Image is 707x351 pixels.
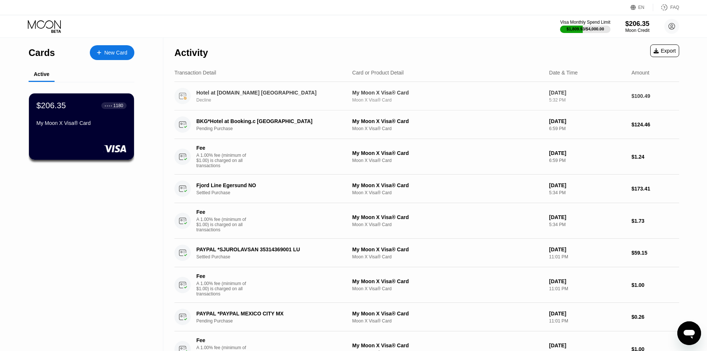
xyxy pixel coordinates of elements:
div: [DATE] [549,118,626,124]
iframe: Tlačítko pro spuštění okna posílání zpráv [677,321,701,345]
div: My Moon X Visa® Card [352,118,543,124]
div: New Card [90,45,134,60]
div: [DATE] [549,278,626,284]
div: Visa Monthly Spend Limit$1,809.93/$4,000.00 [560,20,610,33]
div: $0.26 [631,314,679,320]
div: $1.00 [631,282,679,288]
div: 11:01 PM [549,286,626,291]
div: 1180 [113,103,123,108]
div: [DATE] [549,150,626,156]
div: $124.46 [631,122,679,128]
div: Transaction Detail [174,70,216,76]
div: My Moon X Visa® Card [352,214,543,220]
div: PAYPAL *PAYPAL MEXICO CITY MXPending PurchaseMy Moon X Visa® CardMoon X Visa® Card[DATE]11:01 PM$... [174,303,679,331]
div: Moon X Visa® Card [352,286,543,291]
div: $59.15 [631,250,679,256]
div: My Moon X Visa® Card [352,246,543,252]
div: A 1.00% fee (minimum of $1.00) is charged on all transactions [196,153,252,168]
div: FeeA 1.00% fee (minimum of $1.00) is charged on all transactionsMy Moon X Visa® CardMoon X Visa® ... [174,203,679,239]
div: BKG*Hotel at Booking.c [GEOGRAPHIC_DATA]Pending PurchaseMy Moon X Visa® CardMoon X Visa® Card[DAT... [174,110,679,139]
div: $1.73 [631,218,679,224]
div: FAQ [670,5,679,10]
div: Moon X Visa® Card [352,97,543,103]
div: [DATE] [549,311,626,317]
div: A 1.00% fee (minimum of $1.00) is charged on all transactions [196,217,252,232]
div: Moon X Visa® Card [352,190,543,195]
div: My Moon X Visa® Card [36,120,127,126]
div: Pending Purchase [196,318,351,324]
div: $1.24 [631,154,679,160]
div: Moon X Visa® Card [352,254,543,259]
div: Moon X Visa® Card [352,222,543,227]
div: $206.35● ● ● ●1180My Moon X Visa® Card [29,93,134,160]
div: My Moon X Visa® Card [352,182,543,188]
div: Settled Purchase [196,190,351,195]
div: PAYPAL *PAYPAL MEXICO CITY MX [196,311,340,317]
div: Visa Monthly Spend Limit [560,20,610,25]
div: Active [34,71,49,77]
div: Moon X Visa® Card [352,318,543,324]
div: $206.35Moon Credit [625,20,649,33]
div: 11:01 PM [549,254,626,259]
div: 6:59 PM [549,158,626,163]
div: $206.35 [625,20,649,28]
div: My Moon X Visa® Card [352,150,543,156]
div: $1,809.93 / $4,000.00 [567,27,604,31]
div: 5:34 PM [549,222,626,227]
div: Moon X Visa® Card [352,158,543,163]
div: My Moon X Visa® Card [352,311,543,317]
div: New Card [104,50,127,56]
div: $173.41 [631,186,679,192]
div: 5:32 PM [549,97,626,103]
div: Fee [196,209,248,215]
div: Fee [196,337,248,343]
div: Moon Credit [625,28,649,33]
div: EN [631,4,653,11]
div: EN [638,5,645,10]
div: Hotel at [DOMAIN_NAME] [GEOGRAPHIC_DATA]DeclineMy Moon X Visa® CardMoon X Visa® Card[DATE]5:32 PM... [174,82,679,110]
div: Fee [196,145,248,151]
div: FAQ [653,4,679,11]
div: FeeA 1.00% fee (minimum of $1.00) is charged on all transactionsMy Moon X Visa® CardMoon X Visa® ... [174,139,679,175]
div: 11:01 PM [549,318,626,324]
div: My Moon X Visa® Card [352,278,543,284]
div: Fjord Line Egersund NO [196,182,340,188]
div: FeeA 1.00% fee (minimum of $1.00) is charged on all transactionsMy Moon X Visa® CardMoon X Visa® ... [174,267,679,303]
div: Activity [174,47,208,58]
div: [DATE] [549,182,626,188]
div: My Moon X Visa® Card [352,90,543,96]
div: $206.35 [36,101,66,110]
div: Amount [631,70,649,76]
div: Settled Purchase [196,254,351,259]
div: Date & Time [549,70,578,76]
div: Decline [196,97,351,103]
div: BKG*Hotel at Booking.c [GEOGRAPHIC_DATA] [196,118,340,124]
div: [DATE] [549,90,626,96]
div: Export [654,48,676,54]
div: Hotel at [DOMAIN_NAME] [GEOGRAPHIC_DATA] [196,90,340,96]
div: [DATE] [549,214,626,220]
div: My Moon X Visa® Card [352,342,543,348]
div: ● ● ● ● [105,105,112,107]
div: Cards [29,47,55,58]
div: $100.49 [631,93,679,99]
div: 5:34 PM [549,190,626,195]
div: Moon X Visa® Card [352,126,543,131]
div: [DATE] [549,246,626,252]
div: Fjord Line Egersund NOSettled PurchaseMy Moon X Visa® CardMoon X Visa® Card[DATE]5:34 PM$173.41 [174,175,679,203]
div: 6:59 PM [549,126,626,131]
div: Export [650,44,679,57]
div: Fee [196,273,248,279]
div: Pending Purchase [196,126,351,131]
div: A 1.00% fee (minimum of $1.00) is charged on all transactions [196,281,252,297]
div: PAYPAL *SJUROLAVSAN 35314369001 LUSettled PurchaseMy Moon X Visa® CardMoon X Visa® Card[DATE]11:0... [174,239,679,267]
div: Card or Product Detail [352,70,404,76]
div: [DATE] [549,342,626,348]
div: PAYPAL *SJUROLAVSAN 35314369001 LU [196,246,340,252]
